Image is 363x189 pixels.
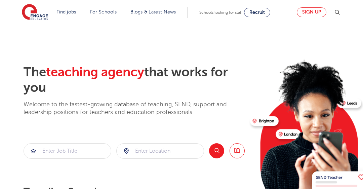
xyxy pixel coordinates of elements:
[249,10,265,15] span: Recruit
[117,144,204,158] input: Submit
[297,7,326,17] a: Sign up
[24,143,111,159] div: Submit
[24,144,111,158] input: Submit
[24,65,245,96] h2: The that works for you
[46,65,144,79] span: teaching agency
[130,9,176,14] a: Blogs & Latest News
[244,8,270,17] a: Recruit
[56,9,76,14] a: Find jobs
[199,10,243,15] span: Schools looking for staff
[22,4,48,21] img: Engage Education
[209,143,224,158] button: Search
[24,101,245,116] p: Welcome to the fastest-growing database of teaching, SEND, support and leadership positions for t...
[90,9,117,14] a: For Schools
[116,143,204,159] div: Submit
